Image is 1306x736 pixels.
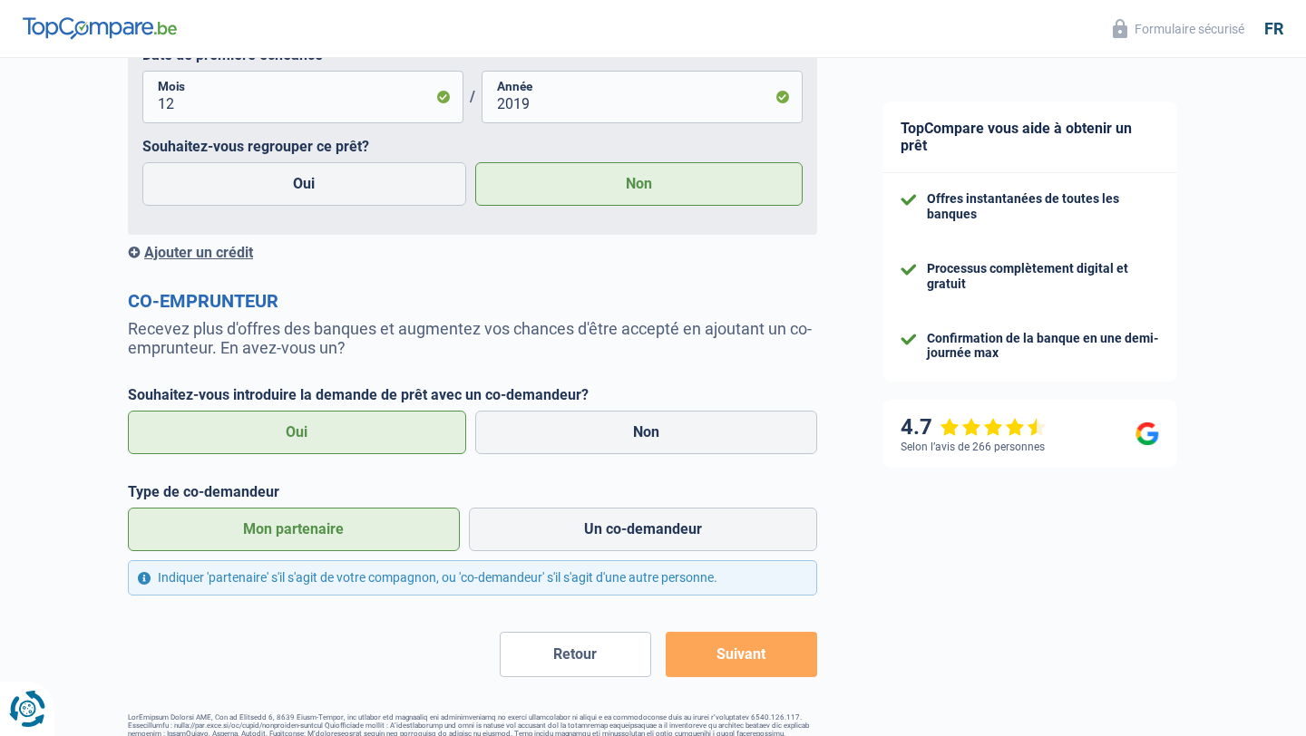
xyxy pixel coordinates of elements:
[142,138,803,155] label: Souhaitez-vous regrouper ce prêt?
[500,632,651,677] button: Retour
[128,411,466,454] label: Oui
[475,162,804,206] label: Non
[475,411,818,454] label: Non
[128,319,817,357] p: Recevez plus d'offres des banques et augmentez vos chances d'être accepté en ajoutant un co-empru...
[128,386,817,403] label: Souhaitez-vous introduire la demande de prêt avec un co-demandeur?
[128,290,817,312] h2: Co-emprunteur
[1264,19,1283,39] div: fr
[142,162,466,206] label: Oui
[927,261,1159,292] div: Processus complètement digital et gratuit
[128,244,817,261] div: Ajouter un crédit
[901,441,1045,453] div: Selon l’avis de 266 personnes
[901,414,1047,441] div: 4.7
[128,483,817,500] label: Type de co-demandeur
[128,560,817,596] div: Indiquer 'partenaire' s'il s'agit de votre compagnon, ou 'co-demandeur' s'il s'agit d'une autre p...
[882,102,1177,173] div: TopCompare vous aide à obtenir un prêt
[23,17,177,39] img: TopCompare Logo
[1102,14,1255,44] button: Formulaire sécurisé
[927,191,1159,222] div: Offres instantanées de toutes les banques
[469,508,818,551] label: Un co-demandeur
[482,71,803,123] input: AAAA
[463,88,482,105] span: /
[142,71,463,123] input: MM
[128,508,460,551] label: Mon partenaire
[927,331,1159,362] div: Confirmation de la banque en une demi-journée max
[666,632,817,677] button: Suivant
